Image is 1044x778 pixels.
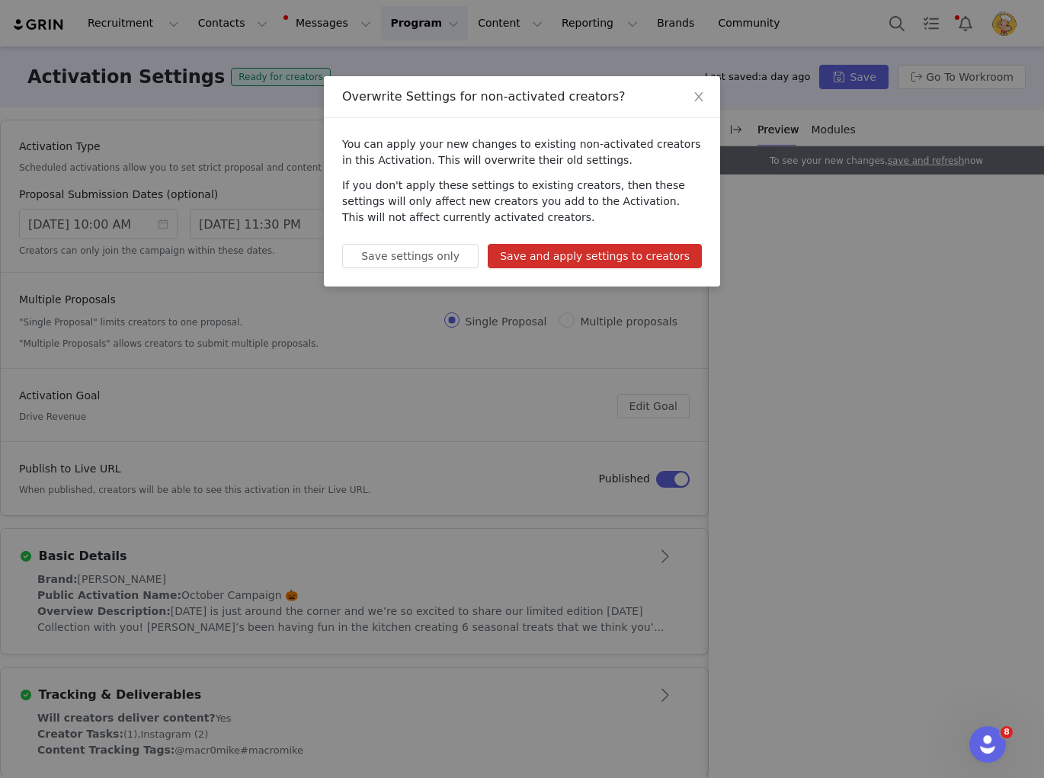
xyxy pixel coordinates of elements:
[342,244,479,268] button: Save settings only
[342,88,702,105] div: Overwrite Settings for non-activated creators?
[1001,726,1013,738] span: 8
[488,244,702,268] button: Save and apply settings to creators
[693,91,705,103] i: icon: close
[677,76,720,119] button: Close
[342,136,702,168] p: You can apply your new changes to existing non-activated creators in this Activation. This will o...
[342,178,702,226] p: If you don't apply these settings to existing creators, then these settings will only affect new ...
[969,726,1006,763] iframe: Intercom live chat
